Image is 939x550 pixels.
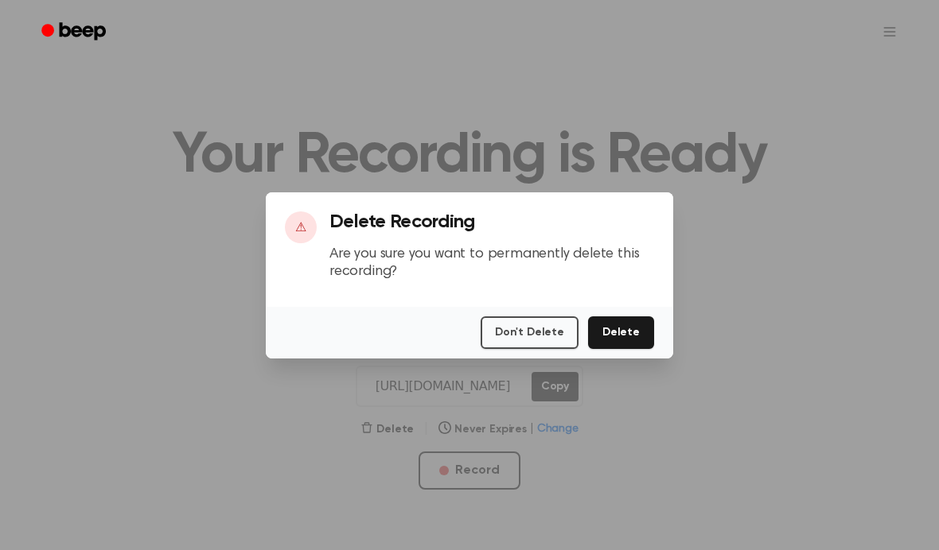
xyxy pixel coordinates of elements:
[588,316,654,349] button: Delete
[285,211,317,243] div: ⚠
[481,316,579,349] button: Don't Delete
[329,246,654,281] p: Are you sure you want to permanently delete this recording?
[30,17,120,48] a: Beep
[871,13,909,51] button: Open menu
[329,211,654,233] h3: Delete Recording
